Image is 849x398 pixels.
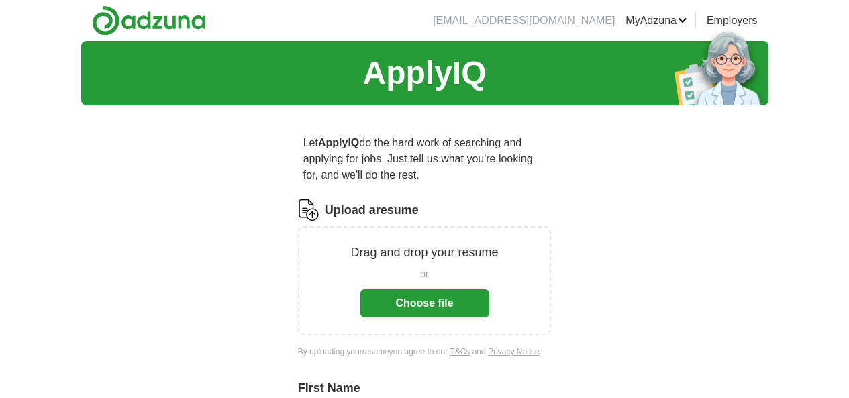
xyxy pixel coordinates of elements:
img: Adzuna logo [92,5,206,36]
div: By uploading your resume you agree to our and . [298,346,552,358]
label: First Name [298,379,552,397]
li: [EMAIL_ADDRESS][DOMAIN_NAME] [433,13,615,29]
span: or [420,267,428,281]
h1: ApplyIQ [362,49,486,97]
a: T&Cs [450,347,470,356]
a: MyAdzuna [626,13,687,29]
p: Drag and drop your resume [350,244,498,262]
a: Privacy Notice [488,347,540,356]
button: Choose file [360,289,489,317]
a: Employers [707,13,758,29]
strong: ApplyIQ [318,137,359,148]
p: Let do the hard work of searching and applying for jobs. Just tell us what you're looking for, an... [298,130,552,189]
img: CV Icon [298,199,319,221]
label: Upload a resume [325,201,419,219]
